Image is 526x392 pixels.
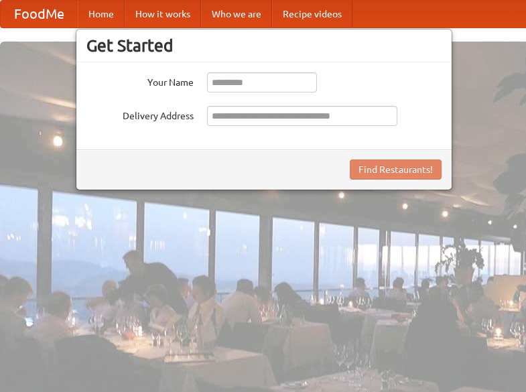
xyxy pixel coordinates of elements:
[1,1,78,27] a: FoodMe
[201,1,272,27] a: Who we are
[86,72,194,89] label: Your Name
[272,1,352,27] a: Recipe videos
[125,1,201,27] a: How it works
[86,36,442,56] h3: Get Started
[78,1,125,27] a: Home
[350,159,442,180] button: Find Restaurants!
[86,106,194,123] label: Delivery Address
